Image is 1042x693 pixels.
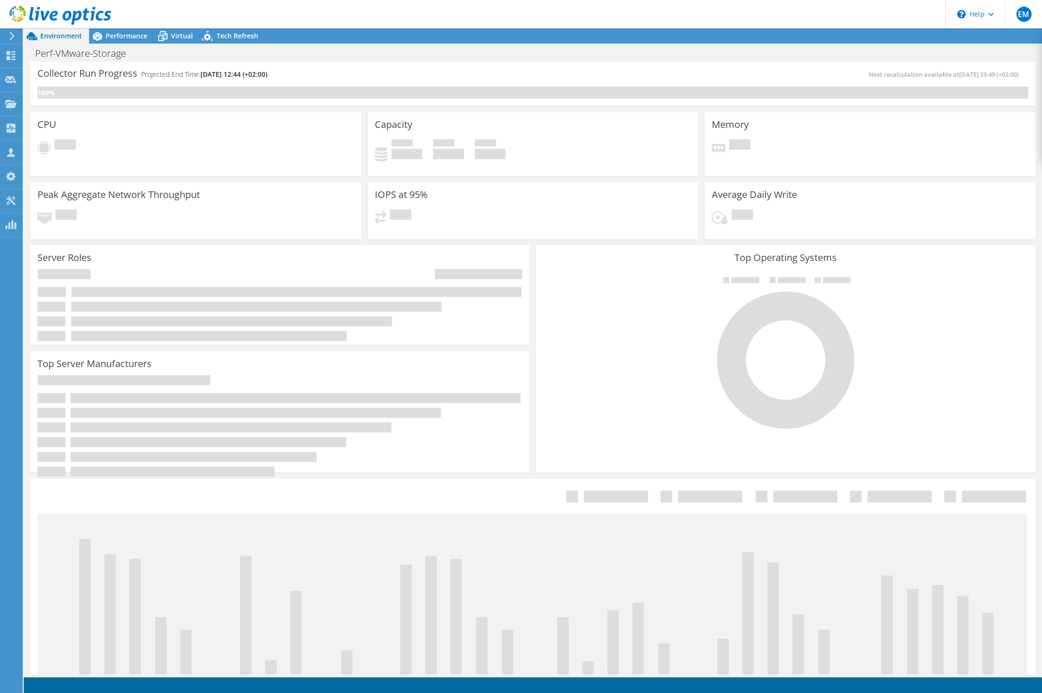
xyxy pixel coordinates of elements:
span: Tech Refresh [217,31,258,40]
h4: 0 GiB [433,149,464,159]
span: Pending [55,209,77,222]
span: Virtual [171,31,193,40]
svg: \n [957,10,966,18]
h3: Server Roles [37,252,91,263]
span: Pending [729,139,751,152]
h3: Capacity [375,119,412,130]
span: Performance [106,31,147,40]
span: Environment [40,31,82,40]
span: Next recalculation available at [869,70,1024,79]
h3: Memory [712,119,749,130]
span: Total [475,139,496,149]
h3: Average Daily Write [712,189,797,200]
span: EM [1016,7,1032,22]
h4: 0 GiB [475,149,506,159]
span: [DATE] 23:49 (+02:00) [959,70,1019,79]
span: Pending [732,209,753,222]
h3: IOPS at 95% [375,189,428,200]
h3: Top Operating Systems [543,252,1028,263]
h3: CPU [37,119,56,130]
span: Free [433,139,454,149]
h3: Top Server Manufacturers [37,359,152,369]
h4: Projected End Time: [141,69,267,80]
span: Pending [390,209,411,222]
h4: 0 GiB [391,149,422,159]
h3: Peak Aggregate Network Throughput [37,189,200,200]
span: Pending [54,139,76,152]
span: [DATE] 12:44 (+02:00) [200,70,267,79]
span: Used [391,139,413,149]
h1: Perf-VMware-Storage [31,48,141,59]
